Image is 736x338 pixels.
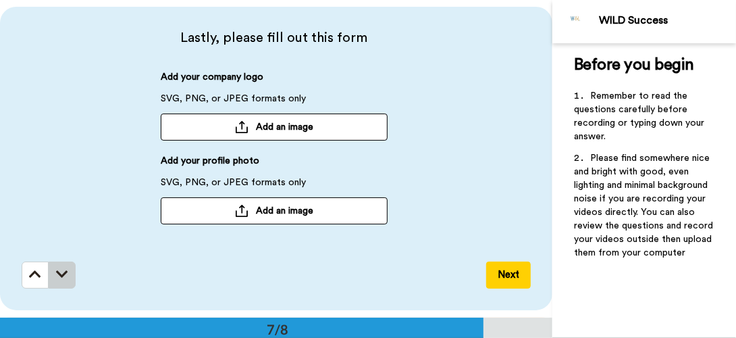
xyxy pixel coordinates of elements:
[257,204,314,218] span: Add an image
[599,14,735,27] div: WILD Success
[560,5,592,38] img: Profile Image
[574,57,693,73] span: Before you begin
[161,114,388,141] button: Add an image
[22,28,527,47] span: Lastly, please fill out this form
[161,70,263,92] span: Add your company logo
[574,153,716,258] span: Please find somewhere nice and bright with good, even lighting and minimal background noise if yo...
[486,262,531,289] button: Next
[161,197,388,224] button: Add an image
[161,176,306,197] span: SVG, PNG, or JPEG formats only
[161,154,259,176] span: Add your profile photo
[574,91,707,141] span: Remember to read the questions carefully before recording or typing down your answer.
[161,92,306,114] span: SVG, PNG, or JPEG formats only
[257,120,314,134] span: Add an image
